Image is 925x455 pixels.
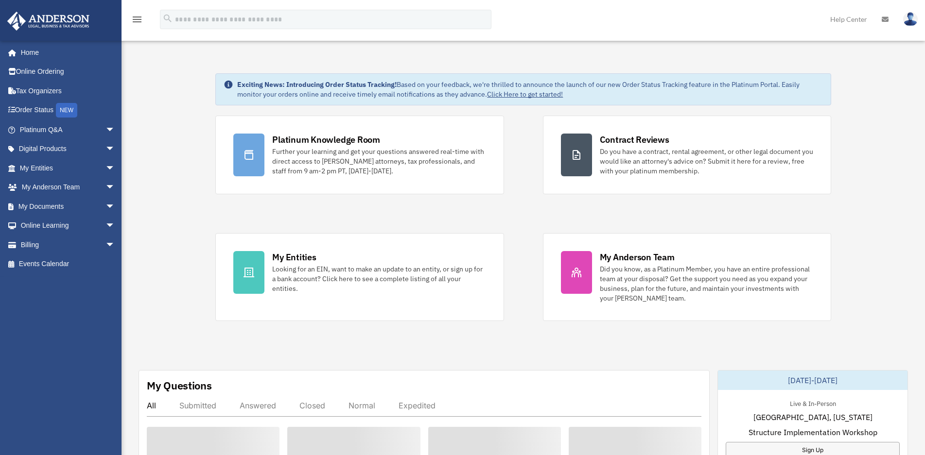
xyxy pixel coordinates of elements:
[7,139,130,159] a: Digital Productsarrow_drop_down
[543,233,831,321] a: My Anderson Team Did you know, as a Platinum Member, you have an entire professional team at your...
[105,235,125,255] span: arrow_drop_down
[215,116,504,194] a: Platinum Knowledge Room Further your learning and get your questions answered real-time with dire...
[105,120,125,140] span: arrow_drop_down
[7,158,130,178] a: My Entitiesarrow_drop_down
[7,178,130,197] a: My Anderson Teamarrow_drop_down
[543,116,831,194] a: Contract Reviews Do you have a contract, rental agreement, or other legal document you would like...
[7,43,125,62] a: Home
[179,401,216,410] div: Submitted
[399,401,436,410] div: Expedited
[749,426,877,438] span: Structure Implementation Workshop
[105,139,125,159] span: arrow_drop_down
[600,264,813,303] div: Did you know, as a Platinum Member, you have an entire professional team at your disposal? Get th...
[7,216,130,236] a: Online Learningarrow_drop_down
[299,401,325,410] div: Closed
[718,371,908,390] div: [DATE]-[DATE]
[753,411,873,423] span: [GEOGRAPHIC_DATA], [US_STATE]
[903,12,918,26] img: User Pic
[272,134,380,146] div: Platinum Knowledge Room
[7,235,130,254] a: Billingarrow_drop_down
[105,216,125,236] span: arrow_drop_down
[215,233,504,321] a: My Entities Looking for an EIN, want to make an update to an entity, or sign up for a bank accoun...
[162,13,173,24] i: search
[56,103,77,118] div: NEW
[147,378,212,393] div: My Questions
[7,197,130,216] a: My Documentsarrow_drop_down
[272,147,486,176] div: Further your learning and get your questions answered real-time with direct access to [PERSON_NAM...
[600,134,669,146] div: Contract Reviews
[237,80,822,99] div: Based on your feedback, we're thrilled to announce the launch of our new Order Status Tracking fe...
[105,197,125,217] span: arrow_drop_down
[487,90,563,99] a: Click Here to get started!
[7,120,130,139] a: Platinum Q&Aarrow_drop_down
[349,401,375,410] div: Normal
[131,14,143,25] i: menu
[272,251,316,263] div: My Entities
[147,401,156,410] div: All
[7,62,130,82] a: Online Ordering
[131,17,143,25] a: menu
[105,178,125,198] span: arrow_drop_down
[237,80,397,89] strong: Exciting News: Introducing Order Status Tracking!
[7,81,130,101] a: Tax Organizers
[7,101,130,120] a: Order StatusNEW
[272,264,486,293] div: Looking for an EIN, want to make an update to an entity, or sign up for a bank account? Click her...
[600,251,675,263] div: My Anderson Team
[240,401,276,410] div: Answered
[782,398,844,408] div: Live & In-Person
[4,12,92,31] img: Anderson Advisors Platinum Portal
[7,254,130,274] a: Events Calendar
[105,158,125,178] span: arrow_drop_down
[600,147,813,176] div: Do you have a contract, rental agreement, or other legal document you would like an attorney's ad...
